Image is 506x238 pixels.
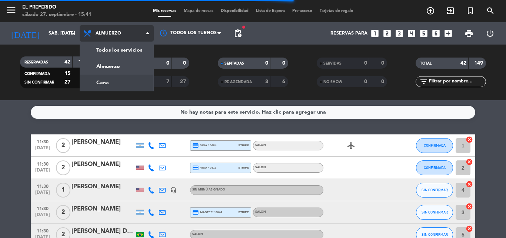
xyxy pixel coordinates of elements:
i: looks_4 [407,29,416,38]
div: LOG OUT [479,22,500,45]
span: SALON [192,233,203,236]
span: Mis reservas [149,9,180,13]
i: cancel [466,158,473,166]
strong: 42 [64,59,70,65]
i: search [486,6,495,15]
span: pending_actions [233,29,242,38]
i: credit_card [192,209,199,216]
i: looks_3 [395,29,404,38]
i: credit_card [192,142,199,149]
div: [PERSON_NAME] [71,204,134,214]
span: CONFIRMADA [424,166,446,170]
strong: 0 [282,61,287,66]
span: Lista de Espera [252,9,289,13]
input: Filtrar por nombre... [428,78,486,86]
span: 11:30 [33,182,52,190]
strong: 0 [364,61,367,66]
i: cancel [466,203,473,210]
span: stripe [238,165,249,170]
strong: 0 [183,61,187,66]
i: looks_6 [431,29,441,38]
span: stripe [238,143,249,148]
span: SIN CONFIRMAR [422,232,448,237]
span: CONFIRMADA [424,143,446,147]
strong: 149 [78,59,89,65]
span: TOTAL [420,62,432,65]
span: 11:30 [33,226,52,235]
i: arrow_drop_down [69,29,78,38]
span: Mapa de mesas [180,9,217,13]
a: Almuerzo [80,58,153,75]
i: credit_card [192,164,199,171]
div: [PERSON_NAME] DOS [PERSON_NAME] [71,226,134,236]
span: [DATE] [33,146,52,154]
div: [PERSON_NAME] [71,160,134,169]
div: No hay notas para este servicio. Haz clic para agregar una [180,108,326,117]
i: add_box [443,29,453,38]
i: cancel [466,136,473,143]
i: cancel [466,225,473,232]
span: 2 [56,160,70,175]
span: Disponibilidad [217,9,252,13]
i: cancel [466,180,473,188]
button: SIN CONFIRMAR [416,183,453,198]
span: 2 [56,205,70,220]
i: power_settings_new [486,29,495,38]
span: 2 [56,138,70,153]
i: add_circle_outline [426,6,435,15]
button: CONFIRMADA [416,160,453,175]
span: Sin menú asignado [192,188,225,191]
strong: 42 [460,61,466,66]
strong: 7 [166,79,169,84]
span: SALON [255,211,266,213]
span: NO SHOW [323,80,342,84]
i: headset_mic [170,187,177,193]
i: looks_two [382,29,392,38]
strong: 27 [64,79,70,85]
span: Almuerzo [96,31,121,36]
span: 11:30 [33,204,52,212]
a: Todos los servicios [80,42,153,58]
span: SIN CONFIRMAR [422,188,448,192]
span: Reservas para [330,31,367,36]
strong: 0 [381,79,386,84]
span: SIN CONFIRMAR [24,81,54,84]
strong: 6 [282,79,287,84]
strong: 0 [364,79,367,84]
div: El Preferido [22,4,91,11]
span: 1 [56,183,70,198]
i: looks_5 [419,29,429,38]
button: CONFIRMADA [416,138,453,153]
div: [PERSON_NAME] [71,137,134,147]
button: menu [6,4,17,18]
div: [PERSON_NAME] [71,182,134,192]
a: Cena [80,75,153,91]
div: sábado 27. septiembre - 15:41 [22,11,91,19]
strong: 0 [265,61,268,66]
i: airplanemode_active [347,141,356,150]
span: 11:30 [33,159,52,168]
i: menu [6,4,17,16]
span: SERVIDAS [323,62,342,65]
strong: 0 [381,61,386,66]
span: SIN CONFIRMAR [422,210,448,214]
span: SENTADAS [224,62,244,65]
span: CONFIRMADA [24,72,50,76]
strong: 149 [474,61,485,66]
span: RE AGENDADA [224,80,252,84]
strong: 3 [265,79,268,84]
span: [DATE] [33,190,52,199]
i: [DATE] [6,25,45,42]
span: Pre-acceso [289,9,316,13]
span: Tarjetas de regalo [316,9,357,13]
strong: 15 [64,71,70,76]
span: print [465,29,473,38]
span: visa * 0684 [192,142,216,149]
strong: 27 [180,79,187,84]
span: master * 8644 [192,209,222,216]
i: exit_to_app [446,6,455,15]
i: filter_list [419,77,428,86]
span: fiber_manual_record [242,25,246,29]
span: SALON [255,166,266,169]
span: stripe [238,210,249,215]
